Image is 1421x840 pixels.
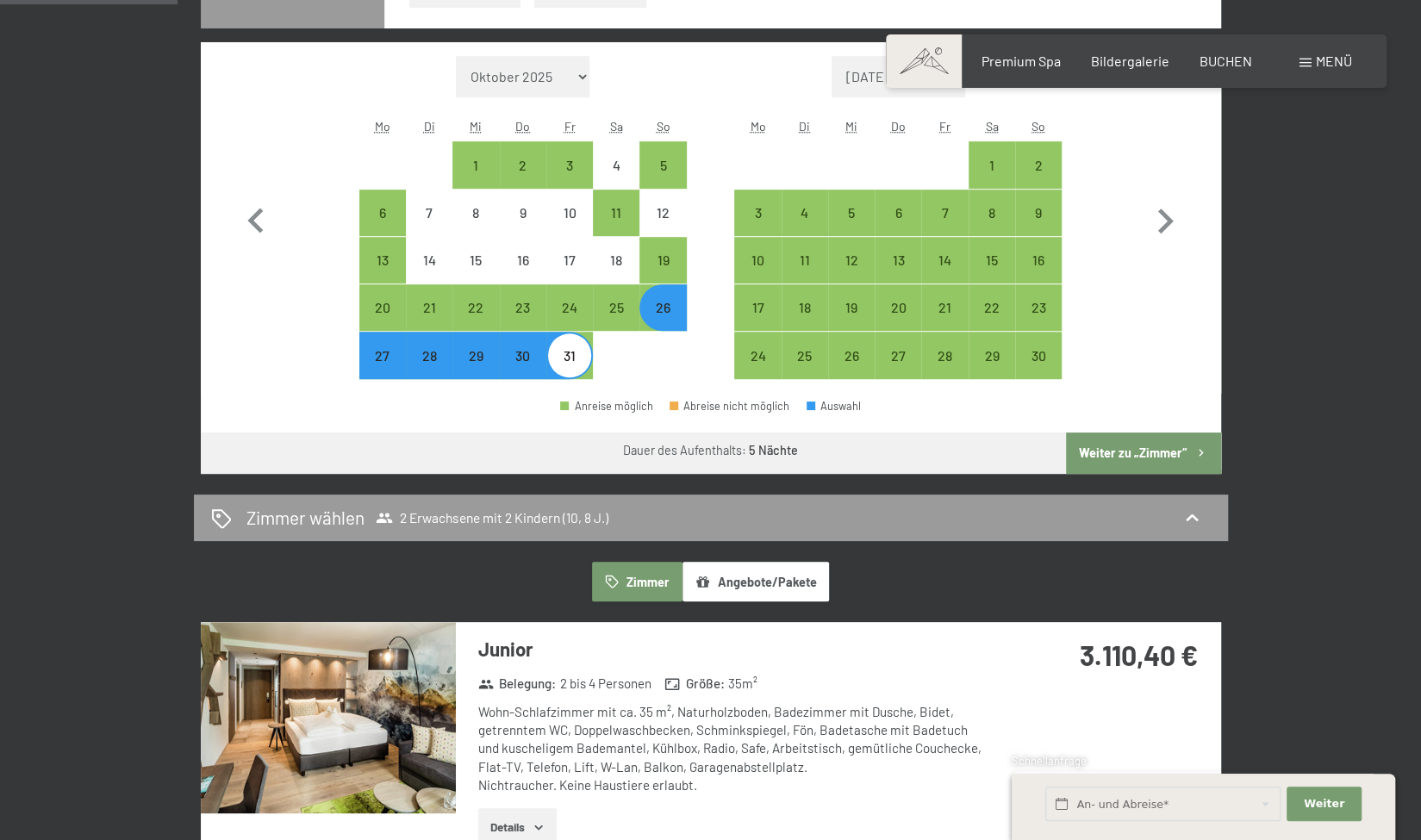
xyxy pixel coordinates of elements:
strong: Belegung : [478,675,557,693]
div: 22 [970,301,1013,344]
div: 28 [923,349,966,392]
div: Anreise möglich [500,141,546,188]
div: 17 [736,301,779,344]
div: Anreise möglich [452,141,499,188]
div: Sat Oct 04 2025 [593,141,639,188]
b: 5 Nächte [749,443,798,457]
div: Sun Nov 23 2025 [1015,284,1062,331]
div: Dauer des Aufenthalts: [623,442,798,459]
div: Anreise möglich [359,190,406,236]
div: 30 [1017,349,1060,392]
span: Schnellanfrage [1012,754,1087,768]
div: 30 [502,349,545,392]
div: Sun Nov 09 2025 [1015,190,1062,236]
div: Thu Oct 09 2025 [500,190,546,236]
div: 21 [923,301,966,344]
div: Fri Nov 07 2025 [921,190,968,236]
div: Mon Nov 10 2025 [734,237,781,283]
div: Tue Oct 21 2025 [406,284,452,331]
div: Anreise nicht möglich [546,190,593,236]
div: Wohn-Schlafzimmer mit ca. 35 m², Naturholzboden, Badezimmer mit Dusche, Bidet, getrenntem WC, Dop... [478,703,991,794]
div: Thu Nov 06 2025 [875,190,921,236]
div: 12 [830,253,873,296]
div: Anreise möglich [828,190,875,236]
div: 14 [923,253,966,296]
abbr: Donnerstag [891,119,906,134]
h3: Junior [478,636,991,663]
div: Sun Oct 12 2025 [639,190,686,236]
div: Fri Oct 31 2025 [546,332,593,378]
div: Anreise nicht möglich [406,237,452,283]
abbr: Dienstag [424,119,435,134]
abbr: Freitag [564,119,575,134]
div: Anreise möglich [546,141,593,188]
div: 8 [454,206,497,249]
div: Anreise möglich [546,332,593,378]
div: Anreise möglich [875,332,921,378]
div: Anreise möglich [560,401,653,412]
div: 4 [595,159,638,202]
div: Thu Oct 23 2025 [500,284,546,331]
div: Anreise möglich [406,284,452,331]
div: Mon Oct 20 2025 [359,284,406,331]
abbr: Montag [375,119,390,134]
div: 19 [830,301,873,344]
div: Thu Oct 02 2025 [500,141,546,188]
div: 5 [830,206,873,249]
div: 24 [736,349,779,392]
div: 3 [736,206,779,249]
abbr: Donnerstag [515,119,530,134]
div: 1 [970,159,1013,202]
div: 10 [736,253,779,296]
div: Anreise möglich [875,284,921,331]
div: Anreise möglich [921,332,968,378]
div: Anreise möglich [828,237,875,283]
div: Anreise möglich [875,237,921,283]
button: Zimmer [592,562,682,601]
div: Thu Nov 13 2025 [875,237,921,283]
div: Wed Oct 15 2025 [452,237,499,283]
div: 13 [876,253,919,296]
div: Anreise möglich [359,237,406,283]
div: Anreise möglich [828,284,875,331]
div: 7 [923,206,966,249]
div: Anreise möglich [359,284,406,331]
div: Anreise möglich [921,284,968,331]
a: BUCHEN [1200,53,1252,69]
div: Anreise möglich [452,284,499,331]
div: 21 [408,301,451,344]
div: 6 [876,206,919,249]
abbr: Mittwoch [845,119,857,134]
div: Anreise möglich [639,284,686,331]
div: Fri Oct 24 2025 [546,284,593,331]
div: Sat Nov 01 2025 [969,141,1015,188]
div: Wed Oct 29 2025 [452,332,499,378]
strong: Größe : [664,675,725,693]
div: Anreise möglich [734,237,781,283]
div: 14 [408,253,451,296]
div: 27 [876,349,919,392]
div: 2 [502,159,545,202]
div: Fri Oct 10 2025 [546,190,593,236]
div: Thu Oct 16 2025 [500,237,546,283]
div: Mon Nov 17 2025 [734,284,781,331]
div: Anreise möglich [921,190,968,236]
h2: Zimmer wählen [246,505,365,530]
div: Anreise möglich [1015,284,1062,331]
div: Anreise möglich [734,332,781,378]
div: Anreise möglich [969,190,1015,236]
div: Sun Oct 19 2025 [639,237,686,283]
div: Tue Oct 28 2025 [406,332,452,378]
div: Sun Oct 26 2025 [639,284,686,331]
div: Anreise nicht möglich [500,237,546,283]
div: 5 [641,159,684,202]
div: Anreise möglich [875,190,921,236]
div: Anreise möglich [359,332,406,378]
div: Sat Nov 08 2025 [969,190,1015,236]
div: Fri Nov 28 2025 [921,332,968,378]
div: Anreise möglich [452,332,499,378]
div: Tue Nov 25 2025 [782,332,828,378]
div: Anreise möglich [639,141,686,188]
div: 6 [361,206,404,249]
div: 31 [548,349,591,392]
